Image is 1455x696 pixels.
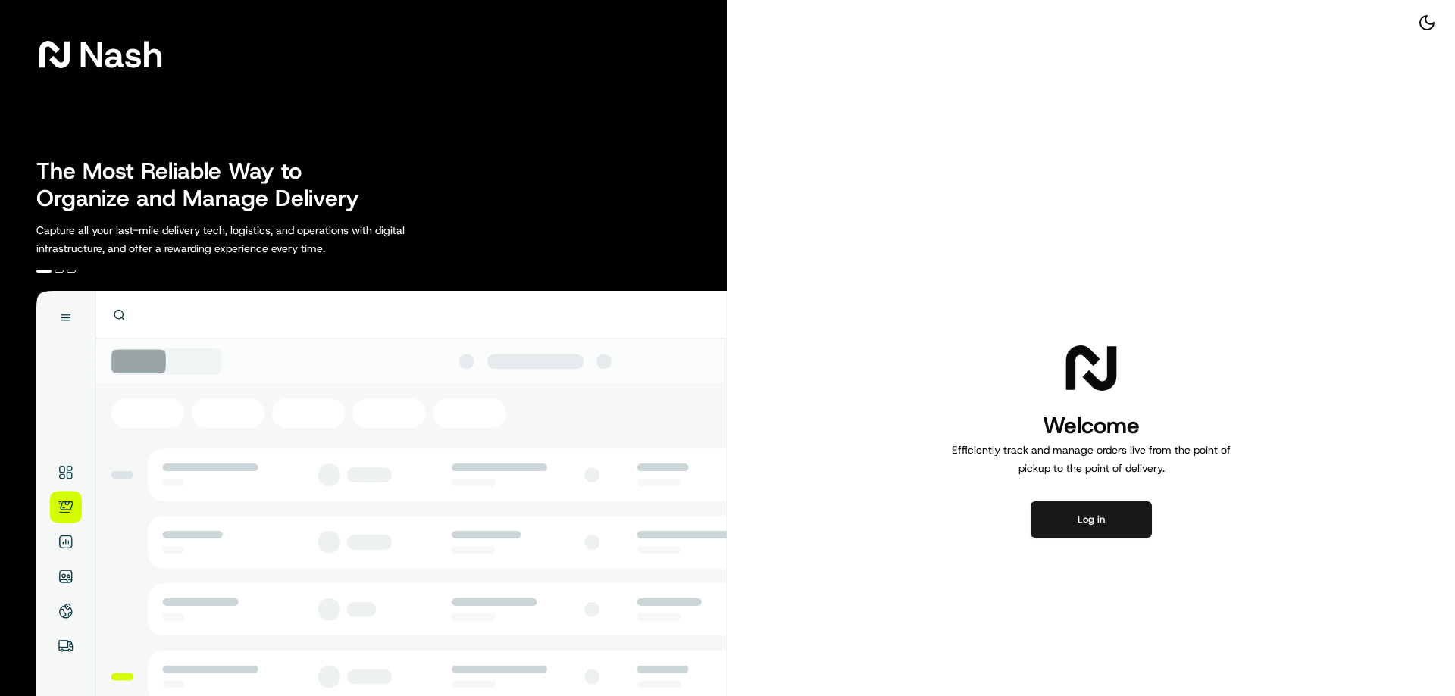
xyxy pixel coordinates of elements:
p: Capture all your last-mile delivery tech, logistics, and operations with digital infrastructure, ... [36,221,473,257]
h2: The Most Reliable Way to Organize and Manage Delivery [36,158,376,212]
h1: Welcome [946,410,1237,441]
span: Nash [79,39,163,70]
p: Efficiently track and manage orders live from the point of pickup to the point of delivery. [946,441,1237,477]
button: Log in [1031,501,1152,538]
